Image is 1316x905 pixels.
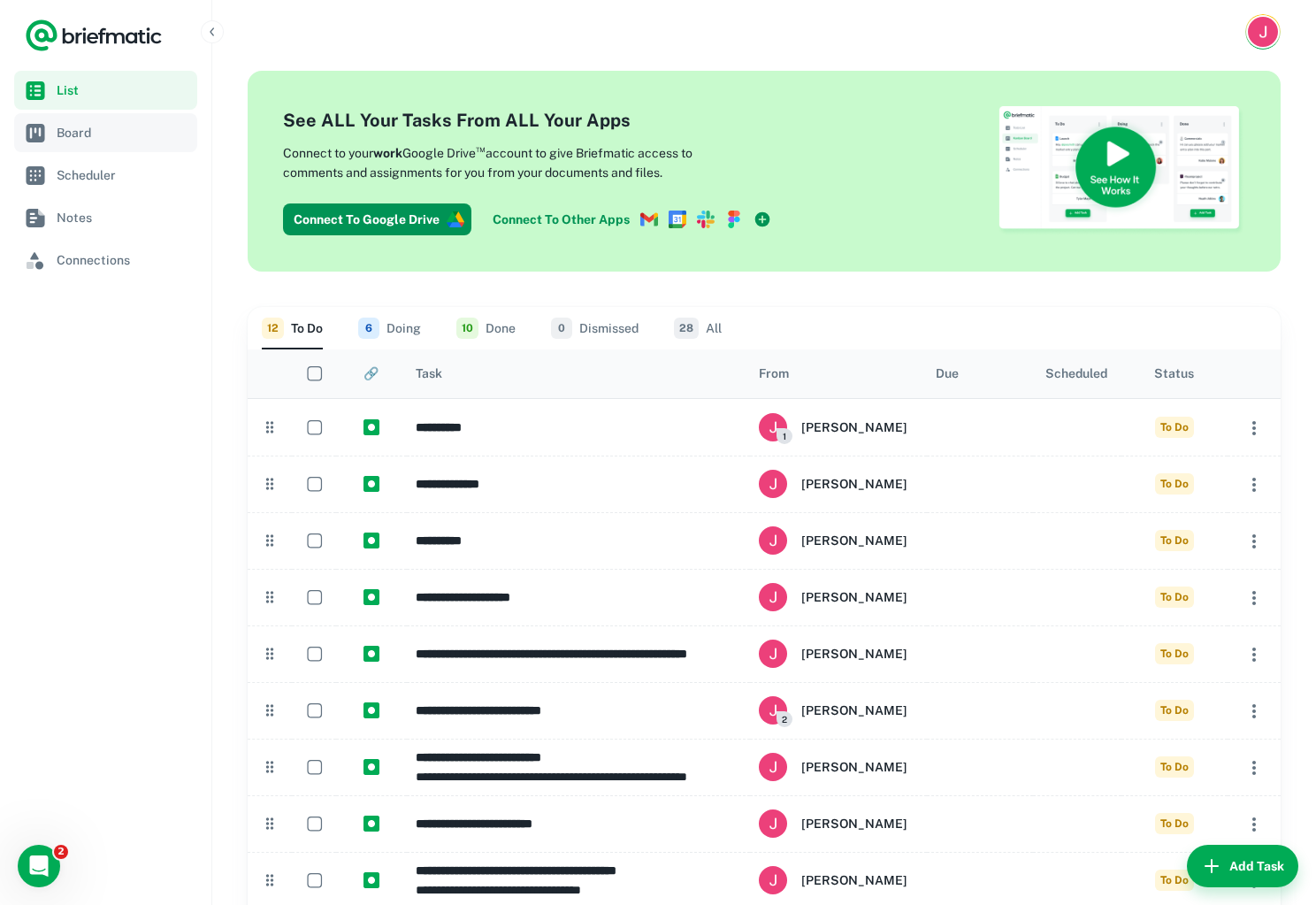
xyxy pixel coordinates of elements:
iframe: Intercom live chat [18,845,60,887]
span: To Do [1155,417,1194,438]
h6: [PERSON_NAME] [801,870,907,890]
h6: [PERSON_NAME] [801,587,907,607]
span: 6 [358,318,379,339]
button: To Do [262,307,323,349]
sup: ™ [476,142,486,155]
span: Board [57,123,190,142]
a: Notes [14,198,197,237]
b: work [373,146,402,160]
img: ACg8ocIdT-rFWsC9NSpVKTut9vAPzll_HDRVeXeOq_zT0mgGl8luVw=s96-c [759,470,787,498]
span: Scheduler [57,165,190,185]
img: Julius Schade [1248,17,1278,47]
button: Done [456,307,516,349]
a: Scheduler [14,156,197,195]
a: Logo [25,18,163,53]
img: https://app.briefmatic.com/assets/integrations/manual.png [363,476,379,492]
h6: [PERSON_NAME] [801,757,907,777]
span: To Do [1155,643,1194,664]
a: List [14,71,197,110]
img: See How Briefmatic Works [998,106,1245,236]
span: List [57,81,190,100]
img: ACg8ocIdT-rFWsC9NSpVKTut9vAPzll_HDRVeXeOq_zT0mgGl8luVw=s96-c [759,753,787,781]
img: ACg8ocIdT-rFWsC9NSpVKTut9vAPzll_HDRVeXeOq_zT0mgGl8luVw=s96-c [759,583,787,611]
a: Board [14,113,197,152]
div: Task [416,366,442,380]
img: https://app.briefmatic.com/assets/integrations/manual.png [363,589,379,605]
div: Julius Schade [759,809,907,838]
div: Status [1154,366,1194,380]
img: ACg8ocIdT-rFWsC9NSpVKTut9vAPzll_HDRVeXeOq_zT0mgGl8luVw=s96-c [759,809,787,838]
span: To Do [1155,530,1194,551]
button: Dismissed [551,307,639,349]
h6: [PERSON_NAME] [801,474,907,494]
div: Julius Schade [759,640,907,668]
button: Doing [358,307,421,349]
button: All [674,307,722,349]
img: https://app.briefmatic.com/assets/integrations/manual.png [363,816,379,832]
div: Julius Schade [759,696,907,725]
h4: See ALL Your Tasks From ALL Your Apps [283,107,778,134]
div: Julius Schade [759,413,907,441]
button: Connect To Google Drive [283,203,471,235]
img: https://app.briefmatic.com/assets/integrations/manual.png [363,533,379,548]
img: https://app.briefmatic.com/assets/integrations/manual.png [363,419,379,435]
div: Scheduled [1045,366,1107,380]
h6: [PERSON_NAME] [801,418,907,437]
span: 2 [777,711,792,727]
span: To Do [1155,813,1194,834]
div: Due [936,366,959,380]
span: 12 [262,318,284,339]
div: Julius Schade [759,753,907,781]
img: https://app.briefmatic.com/assets/integrations/manual.png [363,872,379,888]
span: To Do [1155,870,1194,891]
div: Julius Schade [759,470,907,498]
div: Julius Schade [759,866,907,894]
img: ACg8ocIdT-rFWsC9NSpVKTut9vAPzll_HDRVeXeOq_zT0mgGl8luVw=s96-c [759,866,787,894]
span: To Do [1155,756,1194,778]
h6: [PERSON_NAME] [801,814,907,833]
span: 28 [674,318,699,339]
span: Notes [57,208,190,227]
div: Julius Schade [759,583,907,611]
div: From [759,366,789,380]
img: https://app.briefmatic.com/assets/integrations/manual.png [363,646,379,662]
h6: [PERSON_NAME] [801,644,907,663]
img: https://app.briefmatic.com/assets/integrations/manual.png [363,702,379,718]
span: To Do [1155,473,1194,495]
h6: [PERSON_NAME] [801,531,907,550]
span: 2 [54,845,68,859]
img: ACg8ocIdT-rFWsC9NSpVKTut9vAPzll_HDRVeXeOq_zT0mgGl8luVw=s96-c [759,413,787,441]
button: Account button [1245,14,1281,50]
span: To Do [1155,700,1194,721]
span: Connections [57,250,190,270]
button: Add Task [1187,845,1298,887]
img: https://app.briefmatic.com/assets/integrations/manual.png [363,759,379,775]
a: Connections [14,241,197,280]
p: Connect to your Google Drive account to give Briefmatic access to comments and assignments for yo... [283,141,752,182]
div: Julius Schade [759,526,907,555]
span: 0 [551,318,572,339]
h6: [PERSON_NAME] [801,701,907,720]
span: 10 [456,318,478,339]
span: To Do [1155,587,1194,608]
span: 1 [777,428,792,444]
img: ACg8ocIdT-rFWsC9NSpVKTut9vAPzll_HDRVeXeOq_zT0mgGl8luVw=s96-c [759,640,787,668]
img: ACg8ocIdT-rFWsC9NSpVKTut9vAPzll_HDRVeXeOq_zT0mgGl8luVw=s96-c [759,526,787,555]
img: ACg8ocIdT-rFWsC9NSpVKTut9vAPzll_HDRVeXeOq_zT0mgGl8luVw=s96-c [759,696,787,725]
div: 🔗 [363,366,379,380]
a: Connect To Other Apps [486,203,778,235]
